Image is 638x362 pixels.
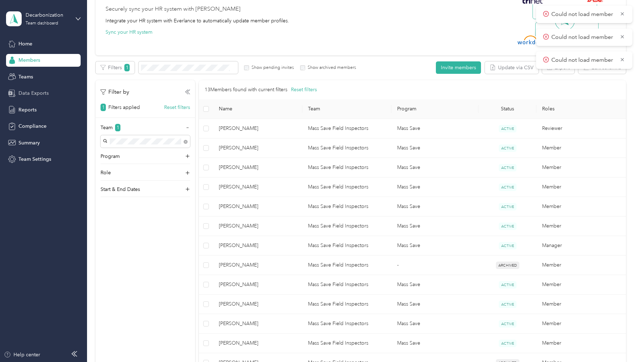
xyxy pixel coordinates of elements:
[536,138,626,158] td: Member
[18,73,33,81] span: Teams
[108,104,140,111] p: Filters applied
[18,155,51,163] span: Team Settings
[391,256,478,275] td: -
[101,104,106,111] span: 1
[26,11,70,19] div: Decarbonization
[18,89,49,97] span: Data Exports
[536,236,626,256] td: Manager
[536,119,626,138] td: Reviewer
[536,216,626,236] td: Member
[213,334,302,353] td: Kermit Eggsware
[219,125,297,132] span: [PERSON_NAME]
[219,203,297,210] span: [PERSON_NAME]
[115,124,120,131] span: 1
[302,158,391,177] td: Mass Save Field Inspectors
[219,106,297,112] span: Name
[499,164,517,171] span: ACTIVE
[213,99,302,119] th: Name
[124,64,130,71] span: 1
[219,164,297,171] span: [PERSON_NAME]
[302,216,391,236] td: Mass Save Field Inspectors
[213,119,302,138] td: Seth Allshouse
[536,197,626,216] td: Member
[219,261,297,269] span: [PERSON_NAME]
[219,300,297,308] span: [PERSON_NAME]
[18,122,47,130] span: Compliance
[106,5,240,13] div: Securely sync your HR system with [PERSON_NAME]
[101,88,129,97] p: Filter by
[391,314,478,334] td: Mass Save
[106,17,289,24] div: Integrate your HR system with Everlance to automatically update member profiles.
[551,56,615,65] p: Could not load member
[499,320,517,328] span: ACTIVE
[302,256,391,275] td: Mass Save Field Inspectors
[536,99,626,119] th: Roles
[536,177,626,197] td: Member
[213,275,302,295] td: Charles Gordon
[391,119,478,138] td: Mass Save
[164,104,190,111] button: Reset filters
[536,295,626,314] td: Member
[305,65,356,71] label: Show archived members
[536,275,626,295] td: Member
[518,35,542,45] img: Workday
[219,222,297,230] span: [PERSON_NAME]
[536,256,626,275] td: Member
[302,197,391,216] td: Mass Save Field Inspectors
[302,138,391,158] td: Mass Save Field Inspectors
[219,144,297,152] span: [PERSON_NAME]
[572,4,597,19] img: Line Right Up
[302,99,391,119] th: Team
[478,99,536,119] th: Status
[101,153,120,160] p: Program
[213,197,302,216] td: Brett Burbar
[535,22,560,36] img: Line Left Down
[391,197,478,216] td: Mass Save
[101,169,111,176] p: Role
[213,295,302,314] td: Scott Paris
[536,158,626,177] td: Member
[391,275,478,295] td: Mass Save
[391,99,478,119] th: Program
[496,262,519,269] span: ARCHIVED
[18,56,40,64] span: Members
[391,158,478,177] td: Mass Save
[391,295,478,314] td: Mass Save
[213,177,302,197] td: Aubrey Bates
[391,216,478,236] td: Mass Save
[499,301,517,308] span: ACTIVE
[485,61,539,74] button: Update via CSV
[219,281,297,289] span: [PERSON_NAME]
[499,144,517,152] span: ACTIVE
[499,340,517,347] span: ACTIVE
[219,339,297,347] span: [PERSON_NAME]
[598,322,638,362] iframe: Everlance-gr Chat Button Frame
[18,139,40,147] span: Summary
[291,86,317,94] button: Reset filters
[536,314,626,334] td: Member
[499,203,517,210] span: ACTIVE
[551,10,615,19] p: Could not load member
[302,177,391,197] td: Mass Save Field Inspectors
[249,65,294,71] label: Show pending invites
[219,242,297,249] span: [PERSON_NAME]
[219,183,297,191] span: [PERSON_NAME]
[302,236,391,256] td: Mass Save Field Inspectors
[551,33,615,42] p: Could not load member
[106,28,152,36] button: Sync your HR system
[4,351,40,358] button: Help center
[302,295,391,314] td: Mass Save Field Inspectors
[302,314,391,334] td: Mass Save Field Inspectors
[436,61,481,74] button: Invite members
[302,334,391,353] td: Mass Save Field Inspectors
[96,61,135,74] button: Filters1
[391,236,478,256] td: Mass Save
[213,216,302,236] td: Jim French
[205,86,287,94] p: 13 Members found with current filters
[213,138,302,158] td: Jason Chamberlain
[532,4,557,20] img: Line Left Up
[499,281,517,289] span: ACTIVE
[213,158,302,177] td: Christopher Sherman
[26,21,58,26] div: Team dashboard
